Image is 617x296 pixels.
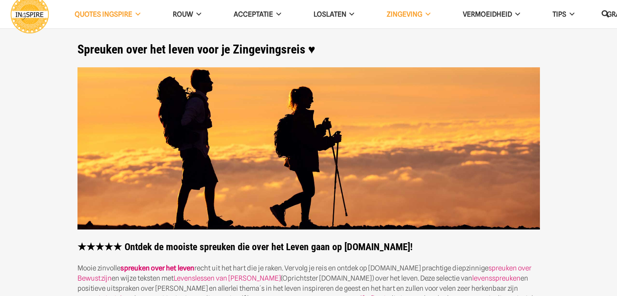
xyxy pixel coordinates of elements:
[77,42,540,57] h1: Spreuken over het leven voor je Zingevingsreis ♥
[173,10,193,18] span: ROUW
[463,10,512,18] span: VERMOEIDHEID
[314,10,346,18] span: Loslaten
[273,11,281,18] span: Acceptatie Menu
[234,10,273,18] span: Acceptatie
[536,4,591,25] a: TIPSTIPS Menu
[132,11,140,18] span: QUOTES INGSPIRE Menu
[512,11,520,18] span: VERMOEIDHEID Menu
[77,67,540,230] img: Spreuken over het Leven met de mooiste Levenslessen van ingspire
[370,4,447,25] a: ZingevingZingeving Menu
[566,11,574,18] span: TIPS Menu
[75,10,132,18] span: QUOTES INGSPIRE
[217,4,297,25] a: AcceptatieAcceptatie Menu
[58,4,157,25] a: QUOTES INGSPIREQUOTES INGSPIRE Menu
[553,10,566,18] span: TIPS
[120,264,194,272] a: spreuken over het leven
[77,67,540,253] strong: ★★★★★ Ontdek de mooiste spreuken die over het Leven gaan op [DOMAIN_NAME]!
[597,4,613,24] a: Zoeken
[174,274,281,282] a: Levenslessen van [PERSON_NAME]
[346,11,355,18] span: Loslaten Menu
[422,11,430,18] span: Zingeving Menu
[387,10,422,18] span: Zingeving
[193,11,201,18] span: ROUW Menu
[157,4,217,25] a: ROUWROUW Menu
[297,4,371,25] a: LoslatenLoslaten Menu
[447,4,536,25] a: VERMOEIDHEIDVERMOEIDHEID Menu
[472,274,520,282] a: levensspreuken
